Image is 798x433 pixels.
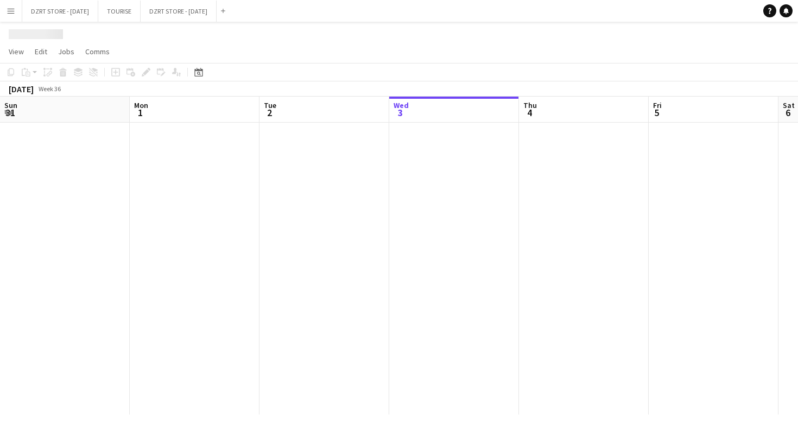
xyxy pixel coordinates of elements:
[30,44,52,59] a: Edit
[58,47,74,56] span: Jobs
[651,106,662,119] span: 5
[36,85,63,93] span: Week 36
[522,106,537,119] span: 4
[81,44,114,59] a: Comms
[54,44,79,59] a: Jobs
[781,106,795,119] span: 6
[653,100,662,110] span: Fri
[9,47,24,56] span: View
[9,84,34,94] div: [DATE]
[22,1,98,22] button: DZRT STORE - [DATE]
[783,100,795,110] span: Sat
[141,1,217,22] button: DZRT STORE - [DATE]
[85,47,110,56] span: Comms
[134,100,148,110] span: Mon
[4,44,28,59] a: View
[132,106,148,119] span: 1
[4,100,17,110] span: Sun
[392,106,409,119] span: 3
[98,1,141,22] button: TOURISE
[264,100,276,110] span: Tue
[3,106,17,119] span: 31
[35,47,47,56] span: Edit
[262,106,276,119] span: 2
[394,100,409,110] span: Wed
[523,100,537,110] span: Thu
